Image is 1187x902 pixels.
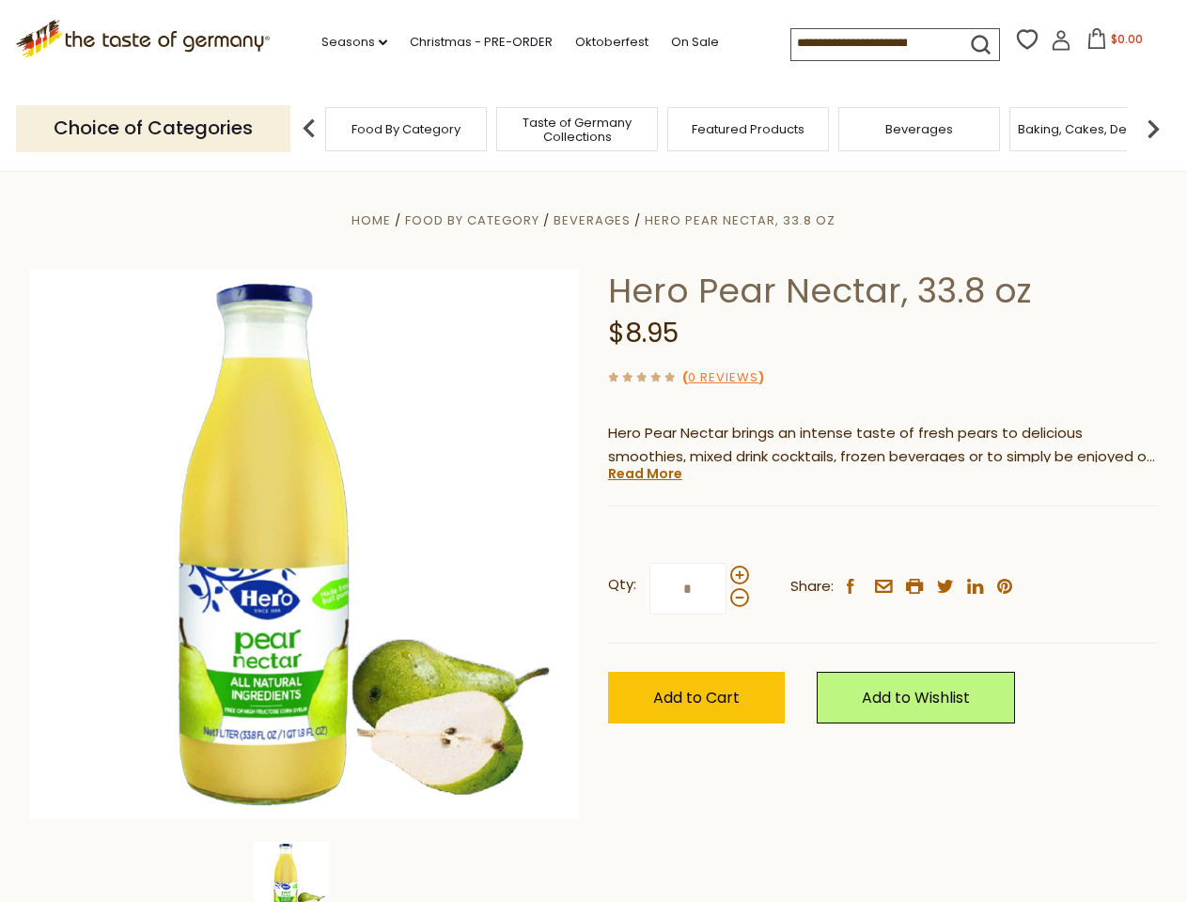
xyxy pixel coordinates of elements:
[608,422,1158,469] p: Hero Pear Nectar brings an intense taste of fresh pears to delicious smoothies, mixed drink cockt...
[554,211,631,229] a: Beverages
[653,687,740,708] span: Add to Cart
[1075,28,1155,56] button: $0.00
[1111,31,1143,47] span: $0.00
[682,368,764,386] span: ( )
[608,573,636,597] strong: Qty:
[608,315,679,351] span: $8.95
[30,270,580,819] img: Hero Pear Nectar, 33.8 oz
[671,32,719,53] a: On Sale
[645,211,836,229] a: Hero Pear Nectar, 33.8 oz
[410,32,553,53] a: Christmas - PRE-ORDER
[1018,122,1164,136] a: Baking, Cakes, Desserts
[688,368,758,388] a: 0 Reviews
[16,105,290,151] p: Choice of Categories
[321,32,387,53] a: Seasons
[351,211,391,229] a: Home
[575,32,648,53] a: Oktoberfest
[351,122,461,136] a: Food By Category
[649,563,726,614] input: Qty:
[608,672,785,723] button: Add to Cart
[692,122,804,136] a: Featured Products
[405,211,539,229] a: Food By Category
[608,270,1158,312] h1: Hero Pear Nectar, 33.8 oz
[817,672,1015,723] a: Add to Wishlist
[885,122,953,136] a: Beverages
[290,110,328,148] img: previous arrow
[790,575,834,599] span: Share:
[1134,110,1172,148] img: next arrow
[608,464,682,483] a: Read More
[502,116,652,144] a: Taste of Germany Collections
